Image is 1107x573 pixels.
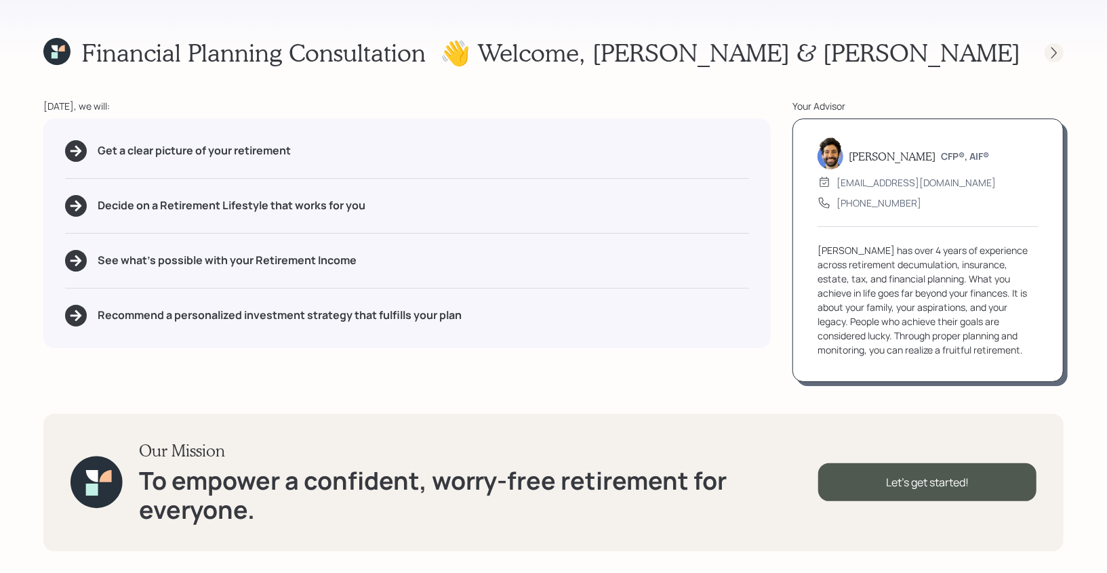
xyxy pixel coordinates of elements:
h1: 👋 Welcome , [PERSON_NAME] & [PERSON_NAME] [440,38,1020,67]
div: [PHONE_NUMBER] [837,196,921,210]
h3: Our Mission [139,441,818,461]
h5: Decide on a Retirement Lifestyle that works for you [98,199,365,212]
div: Let's get started! [818,463,1036,501]
img: eric-schwartz-headshot.png [818,137,843,169]
h1: Financial Planning Consultation [81,38,426,67]
div: [PERSON_NAME] has over 4 years of experience across retirement decumulation, insurance, estate, t... [818,243,1039,357]
div: [DATE], we will: [43,99,771,113]
h5: Get a clear picture of your retirement [98,144,291,157]
div: Your Advisor [792,99,1064,113]
h5: Recommend a personalized investment strategy that fulfills your plan [98,309,462,322]
h1: To empower a confident, worry-free retirement for everyone. [139,466,818,524]
div: [EMAIL_ADDRESS][DOMAIN_NAME] [837,175,996,190]
h5: See what's possible with your Retirement Income [98,254,357,267]
h6: CFP®, AIF® [941,151,989,163]
h5: [PERSON_NAME] [849,150,935,163]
